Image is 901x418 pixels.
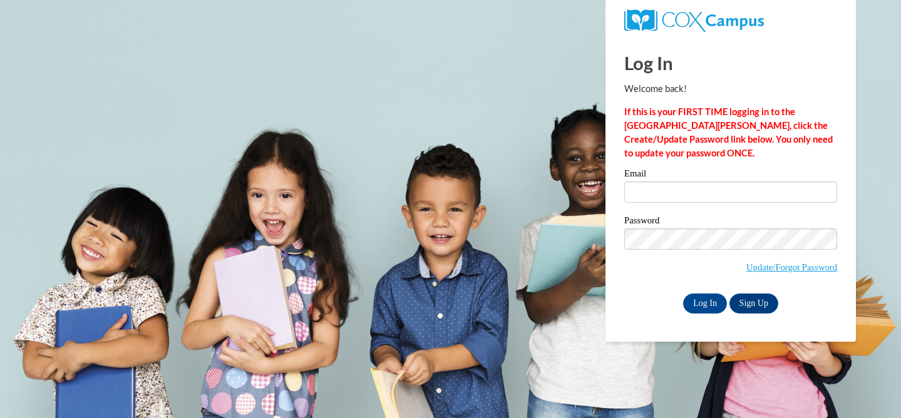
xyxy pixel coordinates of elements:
img: COX Campus [624,9,764,32]
label: Email [624,169,837,181]
strong: If this is your FIRST TIME logging in to the [GEOGRAPHIC_DATA][PERSON_NAME], click the Create/Upd... [624,106,833,158]
input: Log In [683,293,727,313]
label: Password [624,216,837,228]
a: Update/Forgot Password [746,262,837,272]
p: Welcome back! [624,82,837,96]
a: COX Campus [624,14,764,25]
h1: Log In [624,50,837,76]
a: Sign Up [729,293,778,313]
